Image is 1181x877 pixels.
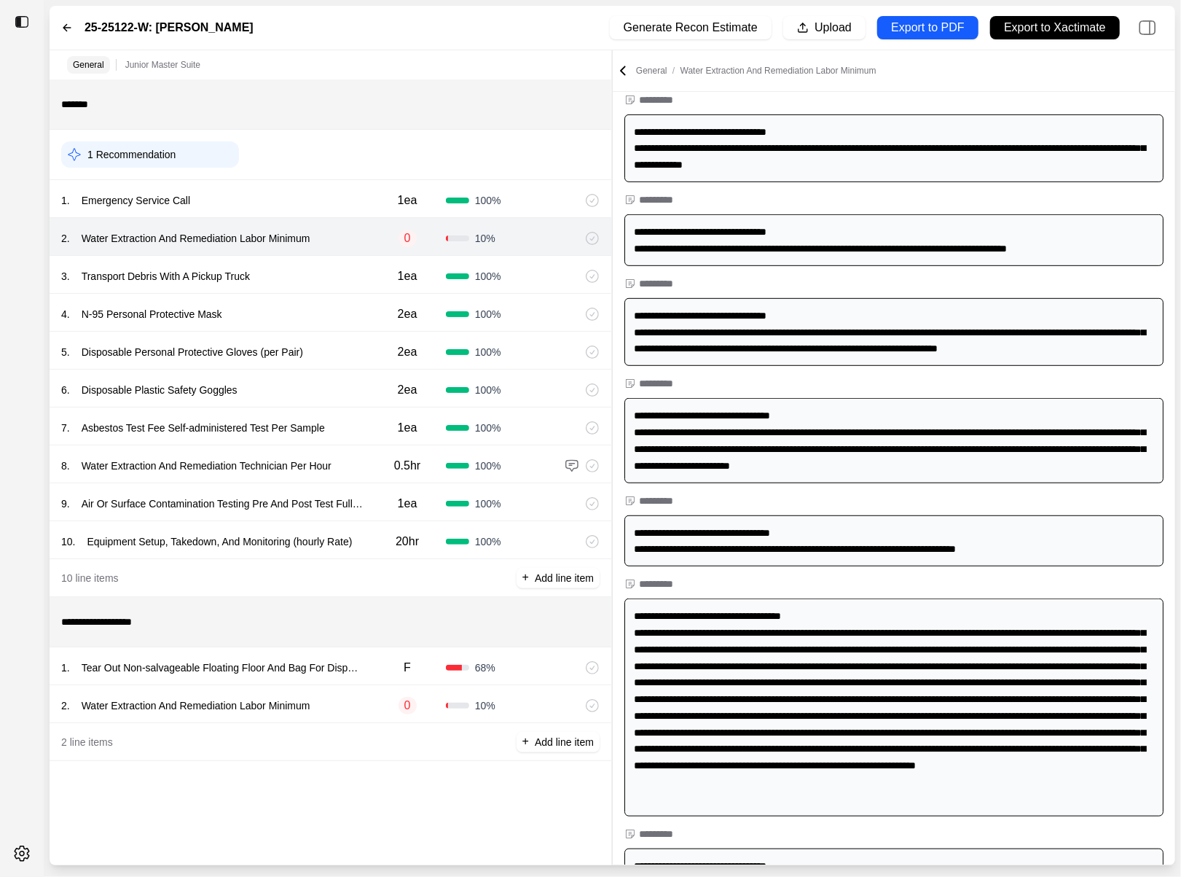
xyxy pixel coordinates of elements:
[76,190,196,211] p: Emergency Service Call
[565,459,579,473] img: comment
[73,59,104,71] p: General
[636,65,876,77] p: General
[475,421,501,435] span: 100 %
[398,268,417,285] p: 1ea
[394,457,420,475] p: 0.5hr
[535,571,594,585] p: Add line item
[475,231,495,246] span: 10 %
[610,16,772,39] button: Generate Recon Estimate
[61,496,70,511] p: 9 .
[76,342,309,362] p: Disposable Personal Protective Gloves (per Pair)
[87,147,176,162] p: 1 Recommendation
[398,381,417,399] p: 2ea
[990,16,1120,39] button: Export to Xactimate
[877,16,978,39] button: Export to PDF
[76,494,369,514] p: Air Or Surface Contamination Testing Pre And Post Test Full Service
[517,732,600,752] button: +Add line item
[76,266,256,287] p: Transport Debris With A Pickup Truck
[61,698,70,713] p: 2 .
[76,304,228,324] p: N-95 Personal Protective Mask
[61,421,70,435] p: 7 .
[15,15,29,29] img: toggle sidebar
[891,20,964,36] p: Export to PDF
[475,698,495,713] span: 10 %
[475,345,501,359] span: 100 %
[522,733,529,750] p: +
[398,305,417,323] p: 2ea
[398,419,417,437] p: 1ea
[475,307,501,321] span: 100 %
[125,59,200,71] p: Junior Master Suite
[783,16,866,39] button: Upload
[76,695,316,716] p: Water Extraction And Remediation Labor Minimum
[475,459,501,473] span: 100 %
[475,193,501,208] span: 100 %
[475,660,495,675] span: 68 %
[399,230,417,247] p: 0
[396,533,419,550] p: 20hr
[398,343,417,361] p: 2ea
[76,380,243,400] p: Disposable Plastic Safety Goggles
[1004,20,1106,36] p: Export to Xactimate
[398,192,417,209] p: 1ea
[475,269,501,284] span: 100 %
[81,531,358,552] p: Equipment Setup, Takedown, And Monitoring (hourly Rate)
[522,569,529,586] p: +
[76,228,316,249] p: Water Extraction And Remediation Labor Minimum
[61,269,70,284] p: 3 .
[76,418,331,438] p: Asbestos Test Fee Self-administered Test Per Sample
[61,383,70,397] p: 6 .
[624,20,758,36] p: Generate Recon Estimate
[680,66,876,76] span: Water Extraction And Remediation Labor Minimum
[61,571,119,585] p: 10 line items
[61,459,70,473] p: 8 .
[517,568,600,588] button: +Add line item
[667,66,680,76] span: /
[815,20,852,36] p: Upload
[76,658,369,678] p: Tear Out Non-salvageable Floating Floor And Bag For Disposal
[85,19,254,36] label: 25-25122-W: [PERSON_NAME]
[76,456,337,476] p: Water Extraction And Remediation Technician Per Hour
[61,660,70,675] p: 1 .
[61,534,75,549] p: 10 .
[61,307,70,321] p: 4 .
[399,697,417,714] p: 0
[475,383,501,397] span: 100 %
[61,193,70,208] p: 1 .
[398,495,417,512] p: 1ea
[61,735,113,749] p: 2 line items
[475,534,501,549] span: 100 %
[61,345,70,359] p: 5 .
[535,735,594,749] p: Add line item
[1131,12,1164,44] img: right-panel.svg
[61,231,70,246] p: 2 .
[475,496,501,511] span: 100 %
[404,659,411,677] p: F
